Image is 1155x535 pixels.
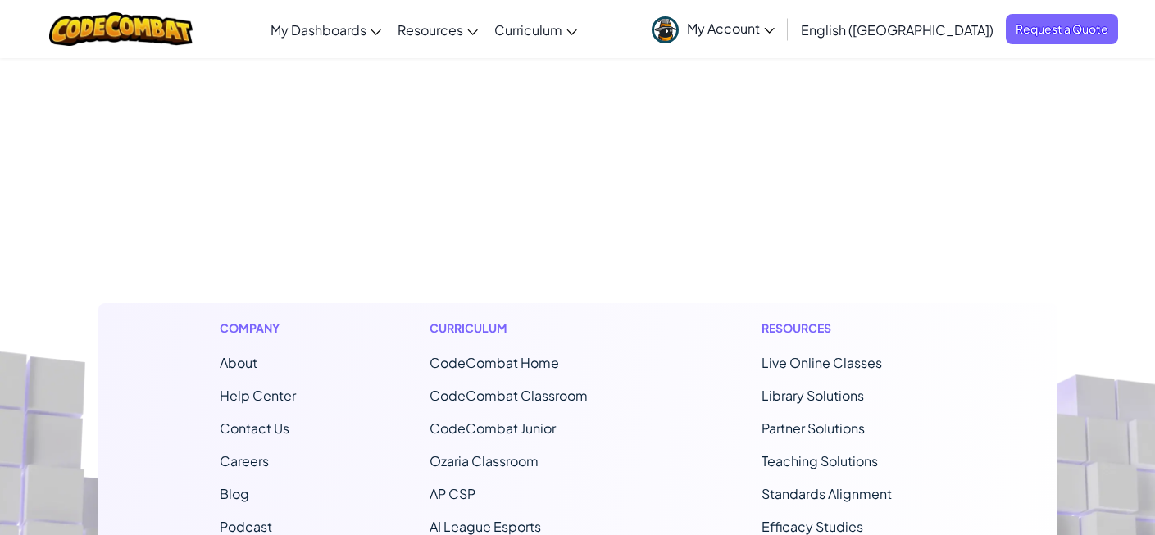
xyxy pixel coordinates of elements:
a: AI League Esports [430,518,541,535]
img: CodeCombat logo [49,12,193,46]
span: Curriculum [494,21,562,39]
a: Standards Alignment [762,485,892,502]
a: Careers [220,452,269,469]
span: My Dashboards [271,21,366,39]
a: Blog [220,485,249,502]
a: My Dashboards [262,7,389,52]
a: Curriculum [486,7,585,52]
a: Help Center [220,387,296,404]
span: Contact Us [220,419,289,437]
a: About [220,354,257,371]
a: CodeCombat Junior [430,419,556,437]
a: Podcast [220,518,272,535]
a: CodeCombat Classroom [430,387,588,404]
a: English ([GEOGRAPHIC_DATA]) [793,7,1002,52]
a: AP CSP [430,485,475,502]
a: Ozaria Classroom [430,452,539,469]
a: Efficacy Studies [762,518,863,535]
a: Teaching Solutions [762,452,878,469]
h1: Resources [762,320,936,337]
img: avatar [652,16,679,43]
a: Partner Solutions [762,419,865,437]
span: Resources [398,21,463,39]
span: English ([GEOGRAPHIC_DATA]) [801,21,994,39]
a: Resources [389,7,486,52]
a: Live Online Classes [762,354,882,371]
span: My Account [687,20,775,37]
a: My Account [643,3,783,55]
a: Library Solutions [762,387,864,404]
a: Request a Quote [1006,14,1118,44]
span: CodeCombat Home [430,354,559,371]
h1: Curriculum [430,320,628,337]
h1: Company [220,320,296,337]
